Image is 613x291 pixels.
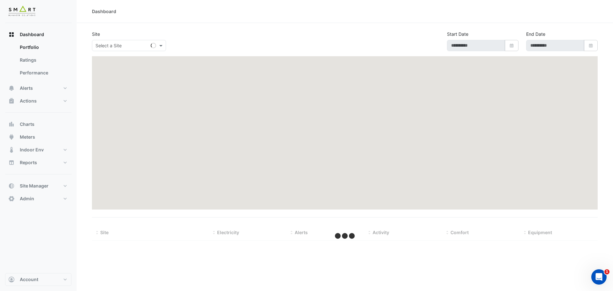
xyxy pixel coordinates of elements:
button: Actions [5,95,72,107]
app-icon: Reports [8,159,15,166]
button: Reports [5,156,72,169]
button: Account [5,273,72,286]
span: Meters [20,134,35,140]
div: Dashboard [5,41,72,82]
app-icon: Admin [8,195,15,202]
app-icon: Site Manager [8,183,15,189]
span: Reports [20,159,37,166]
iframe: Intercom live chat [591,269,607,285]
button: Meters [5,131,72,143]
span: Dashboard [20,31,44,38]
app-icon: Indoor Env [8,147,15,153]
app-icon: Charts [8,121,15,127]
a: Performance [15,66,72,79]
img: Company Logo [8,5,36,18]
span: Alerts [20,85,33,91]
span: Electricity [217,230,239,235]
button: Dashboard [5,28,72,41]
span: Site [100,230,109,235]
div: Dashboard [92,8,116,15]
span: Indoor Env [20,147,44,153]
label: Start Date [447,31,468,37]
button: Admin [5,192,72,205]
span: Alerts [295,230,308,235]
label: Site [92,31,100,37]
app-icon: Dashboard [8,31,15,38]
span: Activity [373,230,389,235]
span: Site Manager [20,183,49,189]
app-icon: Meters [8,134,15,140]
span: Charts [20,121,34,127]
span: Equipment [528,230,552,235]
span: Admin [20,195,34,202]
button: Site Manager [5,180,72,192]
span: 1 [604,269,609,274]
label: End Date [526,31,545,37]
button: Alerts [5,82,72,95]
app-icon: Alerts [8,85,15,91]
button: Charts [5,118,72,131]
span: Comfort [450,230,469,235]
app-icon: Actions [8,98,15,104]
span: Actions [20,98,37,104]
span: Account [20,276,38,283]
a: Ratings [15,54,72,66]
a: Portfolio [15,41,72,54]
button: Indoor Env [5,143,72,156]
